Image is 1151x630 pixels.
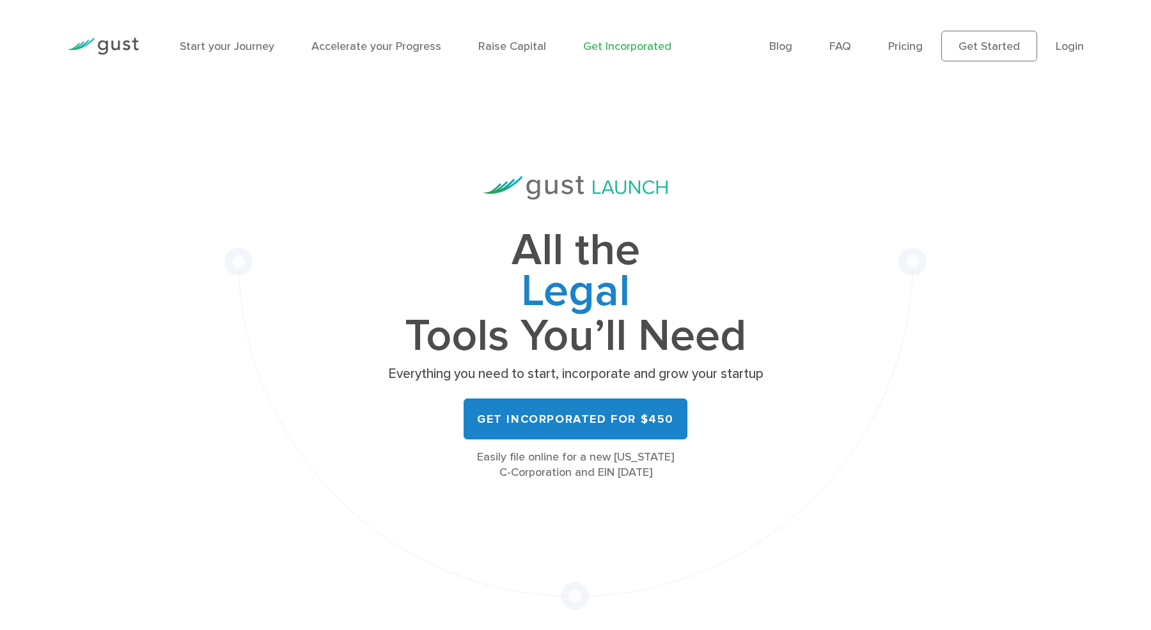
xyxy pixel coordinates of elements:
img: Gust Launch Logo [483,176,668,200]
p: Everything you need to start, incorporate and grow your startup [384,365,767,383]
a: Login [1056,40,1084,53]
div: Easily file online for a new [US_STATE] C-Corporation and EIN [DATE] [384,450,767,480]
a: Get Incorporated [583,40,671,53]
h1: All the Tools You’ll Need [384,230,767,356]
a: Get Incorporated for $450 [464,398,687,439]
a: Pricing [888,40,923,53]
a: Accelerate your Progress [311,40,441,53]
a: Get Started [941,31,1037,61]
a: Start your Journey [180,40,274,53]
a: Raise Capital [478,40,546,53]
img: Gust Logo [67,38,139,55]
a: Blog [769,40,792,53]
span: Legal [384,271,767,316]
a: FAQ [829,40,851,53]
